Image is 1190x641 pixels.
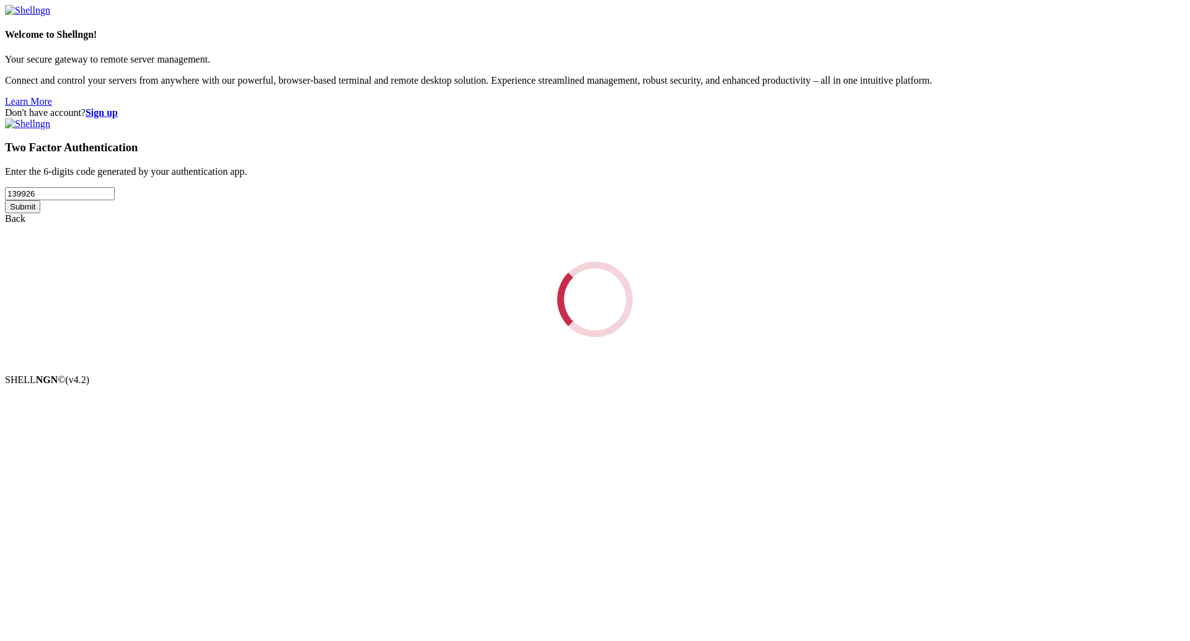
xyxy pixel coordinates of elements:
p: Your secure gateway to remote server management. [5,54,1185,65]
h4: Welcome to Shellngn! [5,29,1185,40]
div: Don't have account? [5,107,1185,118]
input: Two factor code [5,187,115,200]
a: Sign up [86,107,118,118]
span: SHELL © [5,374,89,385]
p: Connect and control your servers from anywhere with our powerful, browser-based terminal and remo... [5,75,1185,86]
h3: Two Factor Authentication [5,141,1185,154]
a: Learn More [5,96,52,107]
img: Shellngn [5,118,50,130]
span: 4.2.0 [66,374,90,385]
p: Enter the 6-digits code generated by your authentication app. [5,166,1185,177]
b: NGN [36,374,58,385]
a: Back [5,213,25,224]
div: Loading... [557,262,633,337]
img: Shellngn [5,5,50,16]
input: Submit [5,200,40,213]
